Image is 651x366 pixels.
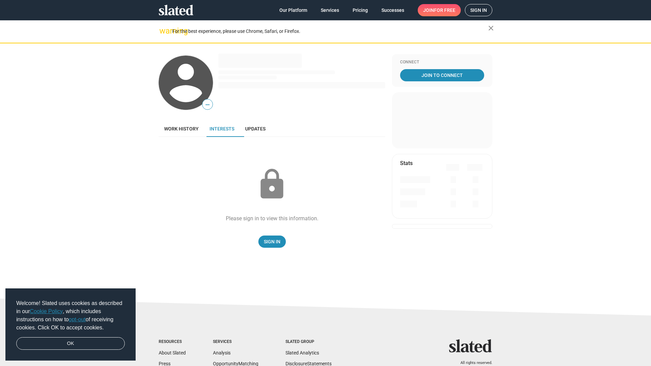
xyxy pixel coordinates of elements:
div: Services [213,339,258,345]
span: — [202,100,213,109]
a: Join To Connect [400,69,484,81]
a: Joinfor free [418,4,461,16]
span: Updates [245,126,265,131]
a: Interests [204,121,240,137]
mat-icon: lock [255,167,289,201]
a: Services [315,4,344,16]
a: About Slated [159,350,186,355]
span: Sign In [264,236,280,248]
a: Cookie Policy [30,308,63,314]
a: Updates [240,121,271,137]
span: Join To Connect [401,69,483,81]
span: Work history [164,126,199,131]
a: opt-out [69,317,86,322]
a: Our Platform [274,4,313,16]
mat-icon: close [487,24,495,32]
a: dismiss cookie message [16,337,125,350]
a: Work history [159,121,204,137]
div: Slated Group [285,339,332,345]
a: Sign In [258,236,286,248]
div: Resources [159,339,186,345]
a: Analysis [213,350,231,355]
div: Connect [400,60,484,65]
span: Sign in [470,4,487,16]
a: Pricing [347,4,373,16]
mat-icon: warning [159,27,167,35]
a: Sign in [465,4,492,16]
a: Successes [376,4,410,16]
a: Slated Analytics [285,350,319,355]
span: Successes [381,4,404,16]
span: Welcome! Slated uses cookies as described in our , which includes instructions on how to of recei... [16,299,125,332]
span: Join [423,4,455,16]
span: Services [321,4,339,16]
span: for free [434,4,455,16]
span: Interests [210,126,234,131]
span: Our Platform [279,4,307,16]
span: Pricing [353,4,368,16]
div: For the best experience, please use Chrome, Safari, or Firefox. [172,27,488,36]
div: Please sign in to view this information. [226,215,318,222]
mat-card-title: Stats [400,160,413,167]
div: cookieconsent [5,288,136,361]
